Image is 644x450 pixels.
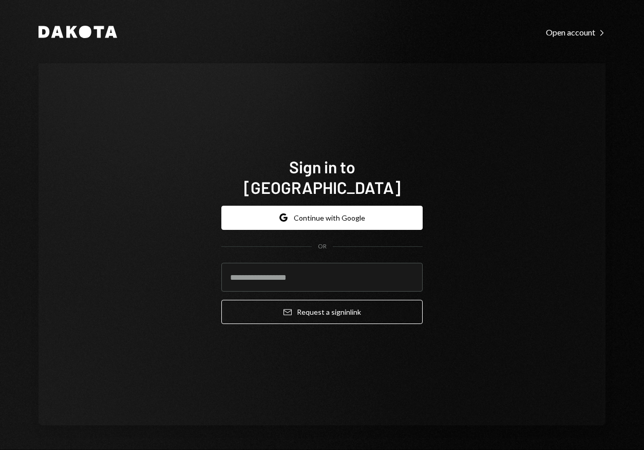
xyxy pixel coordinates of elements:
button: Request a signinlink [221,300,423,324]
div: Open account [546,27,605,38]
a: Open account [546,26,605,38]
h1: Sign in to [GEOGRAPHIC_DATA] [221,156,423,197]
div: OR [318,242,327,251]
button: Continue with Google [221,206,423,230]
